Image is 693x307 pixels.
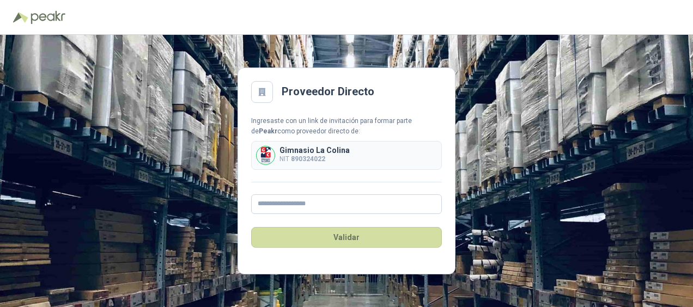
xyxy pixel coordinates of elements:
[251,227,442,248] button: Validar
[279,146,350,154] p: Gimnasio La Colina
[279,154,350,164] p: NIT
[31,11,65,24] img: Peakr
[259,127,277,135] b: Peakr
[282,83,374,100] h2: Proveedor Directo
[13,12,28,23] img: Logo
[257,146,275,164] img: Company Logo
[251,116,442,137] div: Ingresaste con un link de invitación para formar parte de como proveedor directo de:
[291,155,325,163] b: 890324022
